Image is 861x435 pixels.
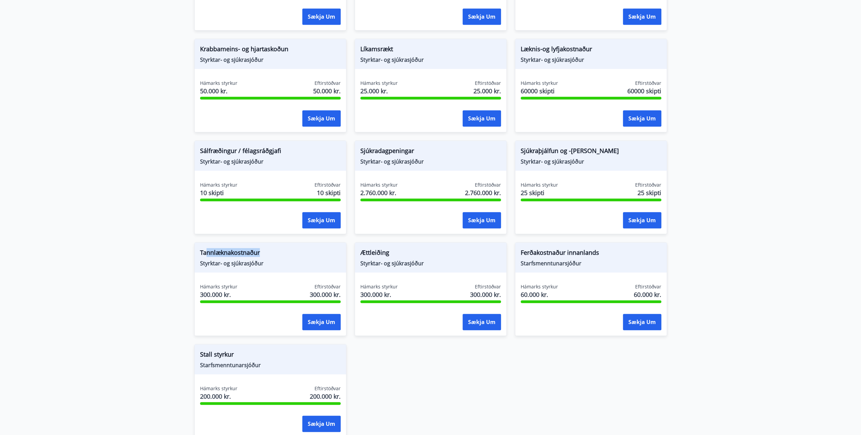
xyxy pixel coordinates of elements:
span: Styrktar- og sjúkrasjóður [200,260,341,267]
span: Eftirstöðvar [475,182,501,188]
span: 300.000 kr. [360,290,398,299]
button: Sækja um [302,110,341,127]
button: Sækja um [302,314,341,330]
span: Eftirstöðvar [475,283,501,290]
span: Starfsmenntunarsjóður [200,361,341,369]
span: Eftirstöðvar [475,80,501,87]
span: 50.000 kr. [313,87,341,95]
span: 300.000 kr. [200,290,237,299]
span: Styrktar- og sjúkrasjóður [521,56,661,63]
span: 25.000 kr. [360,87,398,95]
span: 300.000 kr. [310,290,341,299]
button: Sækja um [623,110,661,127]
span: 60.000 kr. [634,290,661,299]
button: Sækja um [463,8,501,25]
span: Hámarks styrkur [521,182,558,188]
span: Krabbameins- og hjartaskoðun [200,44,341,56]
button: Sækja um [463,314,501,330]
span: Styrktar- og sjúkrasjóður [200,56,341,63]
span: 25 skipti [638,188,661,197]
span: 25.000 kr. [473,87,501,95]
button: Sækja um [302,8,341,25]
button: Sækja um [623,212,661,228]
span: Læknis-og lyfjakostnaður [521,44,661,56]
span: Eftirstöðvar [635,182,661,188]
span: 300.000 kr. [470,290,501,299]
button: Sækja um [463,110,501,127]
button: Sækja um [623,314,661,330]
span: 25 skipti [521,188,558,197]
span: 2.760.000 kr. [360,188,398,197]
span: Eftirstöðvar [315,80,341,87]
span: Styrktar- og sjúkrasjóður [360,56,501,63]
span: 50.000 kr. [200,87,237,95]
button: Sækja um [623,8,661,25]
span: Hámarks styrkur [521,80,558,87]
span: 200.000 kr. [310,392,341,401]
span: Sálfræðingur / félagsráðgjafi [200,146,341,158]
span: Styrktar- og sjúkrasjóður [200,158,341,165]
span: Sjúkradagpeningar [360,146,501,158]
span: Hámarks styrkur [360,182,398,188]
span: 10 skipti [317,188,341,197]
span: Eftirstöðvar [315,182,341,188]
span: Hámarks styrkur [200,182,237,188]
span: Starfsmenntunarsjóður [521,260,661,267]
span: Hámarks styrkur [360,80,398,87]
span: Styrktar- og sjúkrasjóður [360,158,501,165]
span: 60.000 kr. [521,290,558,299]
span: Eftirstöðvar [315,385,341,392]
span: 2.760.000 kr. [465,188,501,197]
span: Stall styrkur [200,350,341,361]
button: Sækja um [302,416,341,432]
span: Líkamsrækt [360,44,501,56]
span: Hámarks styrkur [200,283,237,290]
span: Ferðakostnaður innanlands [521,248,661,260]
span: 60000 skipti [521,87,558,95]
span: Hámarks styrkur [200,385,237,392]
span: Hámarks styrkur [360,283,398,290]
span: Hámarks styrkur [200,80,237,87]
span: 200.000 kr. [200,392,237,401]
span: Eftirstöðvar [315,283,341,290]
span: Ættleiðing [360,248,501,260]
span: Hámarks styrkur [521,283,558,290]
button: Sækja um [302,212,341,228]
span: 10 skipti [200,188,237,197]
span: Sjúkraþjálfun og -[PERSON_NAME] [521,146,661,158]
span: 60000 skipti [627,87,661,95]
span: Eftirstöðvar [635,283,661,290]
span: Tannlæknakostnaður [200,248,341,260]
span: Eftirstöðvar [635,80,661,87]
span: Styrktar- og sjúkrasjóður [360,260,501,267]
span: Styrktar- og sjúkrasjóður [521,158,661,165]
button: Sækja um [463,212,501,228]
